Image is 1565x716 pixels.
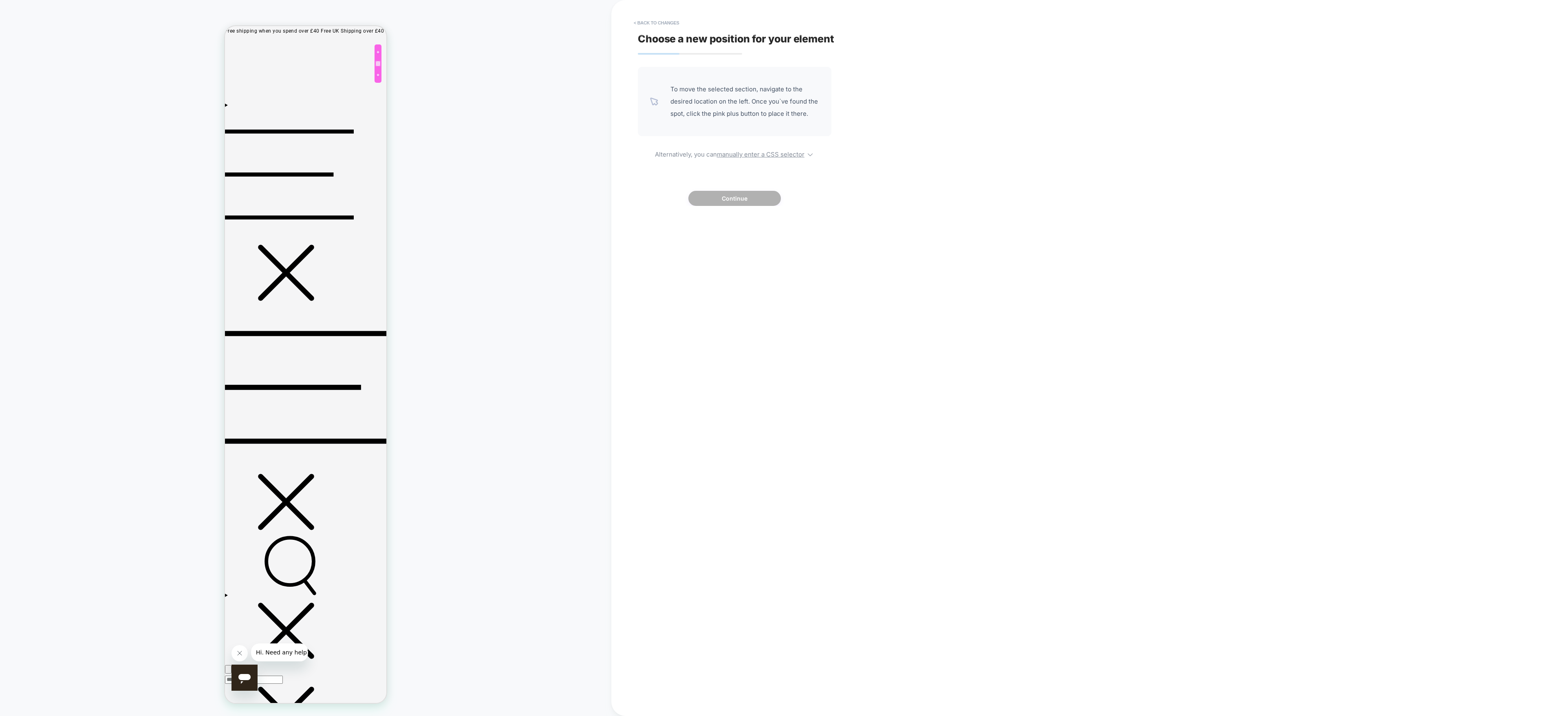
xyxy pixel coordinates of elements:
img: pointer [650,97,658,106]
button: Continue [688,191,781,206]
span: To move the selected section, navigate to the desired location on the left. Once you`ve found the... [670,83,819,120]
u: manually enter a CSS selector [717,150,805,158]
span: Free UK Shipping over £40 [96,2,159,8]
span: Hi. Need any help? [5,6,59,12]
iframe: Close message [7,619,23,635]
span: Alternatively, you can [638,148,831,158]
span: Choose a new position for your element [638,33,834,45]
iframe: Message from company [26,617,83,635]
button: < Back to changes [630,16,683,29]
iframe: Button to launch messaging window [7,639,33,665]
